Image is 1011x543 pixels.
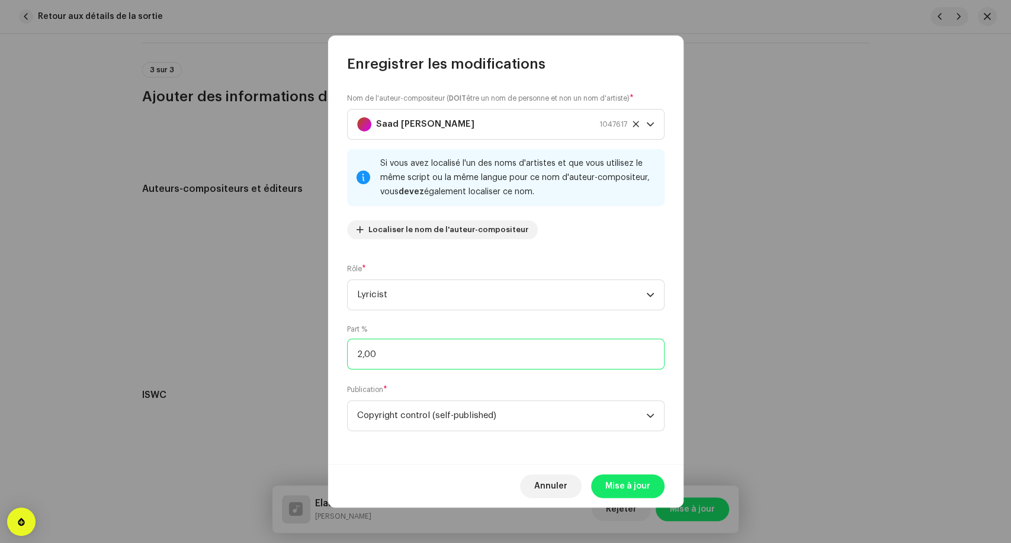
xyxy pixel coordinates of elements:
span: Mise à jour [605,474,650,498]
button: Annuler [520,474,582,498]
strong: Saad [PERSON_NAME] [376,110,474,139]
span: Localiser le nom de l'auteur-compositeur [368,218,528,242]
span: Annuler [534,474,567,498]
span: Lyricist [357,280,646,310]
span: Copyright control (self-published) [357,401,646,430]
div: dropdown trigger [646,110,654,139]
button: Localiser le nom de l'auteur-compositeur [347,220,538,239]
label: Part % [347,324,367,334]
div: dropdown trigger [646,401,654,430]
div: dropdown trigger [646,280,654,310]
span: Saad Saadi Bouziane [357,110,646,139]
div: Si vous avez localisé l'un des noms d'artistes et que vous utilisez le même script ou la même lan... [380,156,655,199]
span: Enregistrer les modifications [347,54,545,73]
strong: DOIT [449,95,466,102]
button: Mise à jour [591,474,665,498]
small: Rôle [347,263,362,275]
div: Open Intercom Messenger [7,507,36,536]
span: 1047617 [599,110,627,139]
input: Entrez une part % [347,339,665,370]
strong: devez [399,188,424,196]
small: Nom de l'auteur-compositeur ( être un nom de personne et non un nom d'artiste) [347,92,630,104]
small: Publication [347,384,383,396]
